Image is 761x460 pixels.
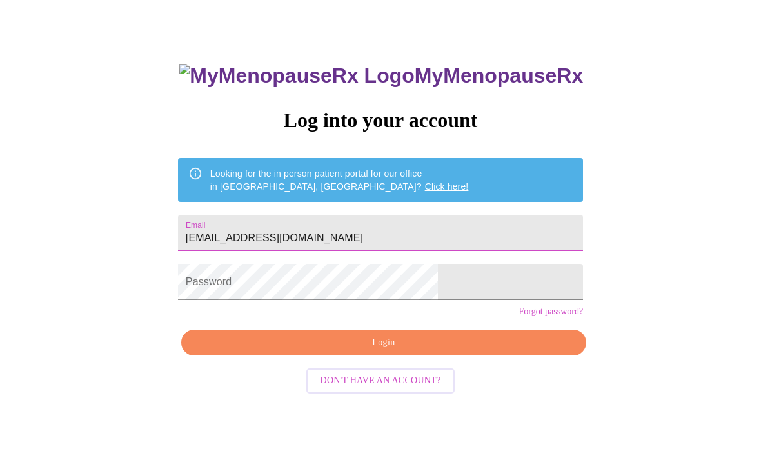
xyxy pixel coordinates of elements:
div: Looking for the in person patient portal for our office in [GEOGRAPHIC_DATA], [GEOGRAPHIC_DATA]? [210,162,469,198]
img: MyMenopauseRx Logo [179,64,414,88]
a: Forgot password? [519,306,583,317]
h3: Log into your account [178,108,583,132]
h3: MyMenopauseRx [179,64,583,88]
a: Click here! [425,181,469,192]
a: Don't have an account? [303,374,459,385]
span: Don't have an account? [321,373,441,389]
button: Login [181,330,586,356]
span: Login [196,335,571,351]
button: Don't have an account? [306,368,455,394]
